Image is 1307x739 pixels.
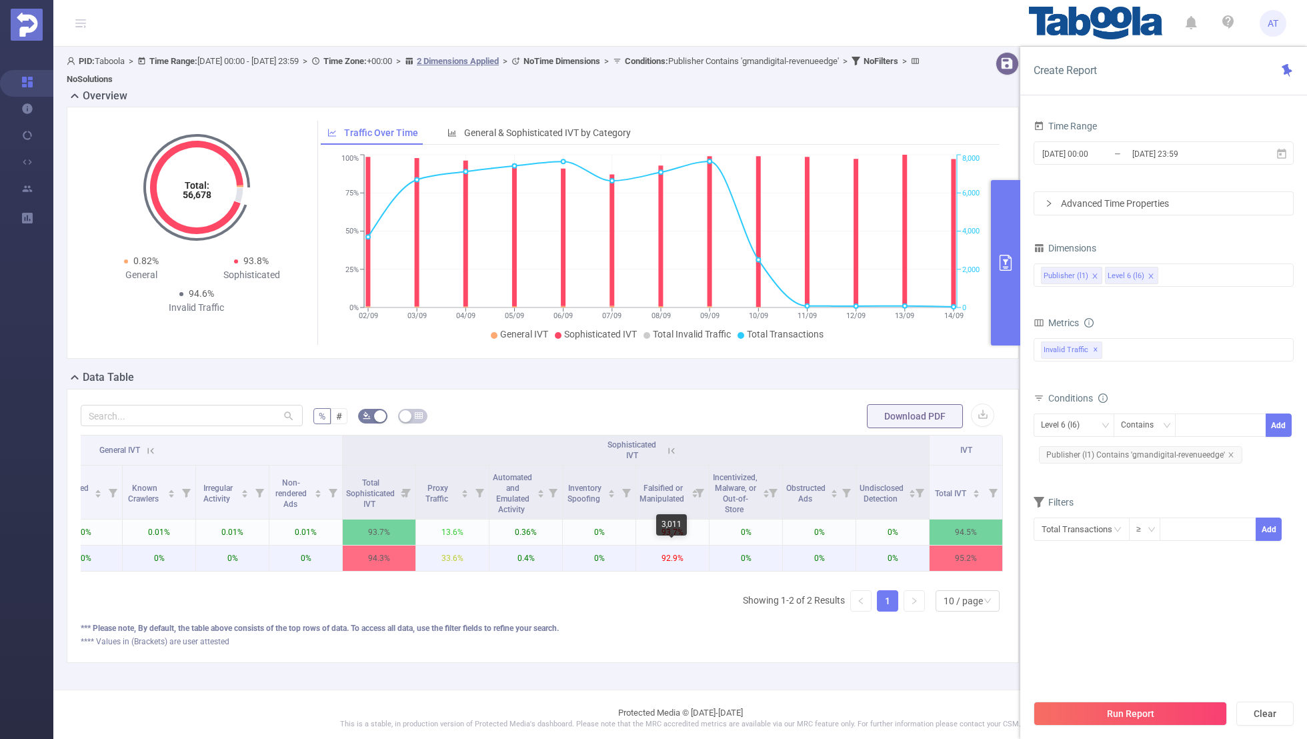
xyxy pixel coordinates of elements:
span: Proxy Traffic [425,484,450,504]
i: icon: down [1148,526,1156,535]
p: 0.01% [196,520,269,545]
i: icon: bar-chart [447,128,457,137]
span: Sophisticated IVT [607,440,656,460]
p: This is a stable, in production version of Protected Media's dashboard. Please note that the MRC ... [87,719,1274,730]
i: Filter menu [543,466,562,519]
p: 0% [269,546,342,571]
span: ✕ [1093,342,1098,358]
p: 0% [856,520,929,545]
tspan: 12/09 [846,311,866,320]
i: icon: info-circle [1084,318,1094,327]
span: Invalid Traffic [1041,341,1102,359]
span: Non-rendered Ads [275,478,307,509]
tspan: 25% [345,265,359,274]
tspan: 56,678 [182,189,211,200]
tspan: 13/09 [895,311,914,320]
tspan: 05/09 [505,311,524,320]
span: Time Range [1034,121,1097,131]
i: Filter menu [177,466,195,519]
div: 10 / page [944,591,983,611]
i: icon: down [984,597,992,606]
p: 0% [49,546,122,571]
span: Dimensions [1034,243,1096,253]
i: icon: right [1045,199,1053,207]
tspan: 09/09 [700,311,719,320]
b: Time Range: [149,56,197,66]
p: 33.6% [416,546,489,571]
div: ≥ [1136,518,1150,540]
div: icon: rightAdvanced Time Properties [1034,192,1293,215]
button: Run Report [1034,702,1227,726]
i: Filter menu [690,466,709,519]
div: Invalid Traffic [141,301,252,315]
button: Add [1256,518,1282,541]
span: # [336,411,342,422]
tspan: 08/09 [651,311,670,320]
div: Sort [830,488,838,496]
i: icon: caret-up [168,488,175,492]
span: Create Report [1034,64,1097,77]
b: No Solutions [67,74,113,84]
span: Metrics [1034,317,1079,328]
input: Start date [1041,145,1149,163]
i: Filter menu [984,466,1002,519]
div: Sort [461,488,469,496]
i: icon: caret-up [908,488,916,492]
span: Taboola [DATE] 00:00 - [DATE] 23:59 +00:00 [67,56,923,84]
div: Sort [972,488,980,496]
span: Filters [1034,497,1074,508]
div: Publisher (l1) [1044,267,1088,285]
a: 1 [878,591,898,611]
h2: Overview [83,88,127,104]
span: Publisher Contains 'gmandigital-revenueedge' [625,56,839,66]
p: 94.5% [930,520,1002,545]
span: Total Transactions [747,329,824,339]
i: Filter menu [470,466,489,519]
span: > [499,56,511,66]
span: 94.6% [189,288,214,299]
p: 92.9% [636,546,709,571]
li: Level 6 (l6) [1105,267,1158,284]
div: Sophisticated [197,268,307,282]
span: General IVT [99,446,140,455]
button: Add [1266,414,1292,437]
i: icon: caret-up [973,488,980,492]
i: icon: caret-down [762,492,770,496]
img: Protected Media [11,9,43,41]
p: 0% [783,546,856,571]
p: 13.6% [416,520,489,545]
i: icon: caret-up [315,488,322,492]
b: Conditions : [625,56,668,66]
li: Previous Page [850,590,872,612]
tspan: 07/09 [602,311,621,320]
p: 93.7% [343,520,415,545]
div: General [86,268,197,282]
button: Download PDF [867,404,963,428]
div: Sort [607,488,615,496]
i: icon: caret-down [537,492,544,496]
div: Level 6 (l6) [1041,414,1089,436]
tspan: 4,000 [962,227,980,236]
span: IVT [960,446,972,455]
i: icon: bg-colors [363,412,371,420]
div: Sort [908,488,916,496]
div: Sort [94,488,102,496]
i: Filter menu [397,466,415,519]
span: Conditions [1048,393,1108,404]
tspan: 0 [962,303,966,312]
span: Incentivized, Malware, or Out-of-Store [713,473,758,514]
i: icon: caret-up [461,488,469,492]
tspan: 02/09 [358,311,377,320]
div: Sort [167,488,175,496]
div: Contains [1121,414,1163,436]
span: Inventory Spoofing [567,484,602,504]
p: 0% [783,520,856,545]
i: Filter menu [103,466,122,519]
p: 93.7% [636,520,709,545]
i: Filter menu [910,466,929,519]
div: Sort [314,488,322,496]
input: End date [1131,145,1239,163]
p: 0% [856,546,929,571]
span: Obstructed Ads [786,484,826,504]
p: 94.3% [343,546,415,571]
